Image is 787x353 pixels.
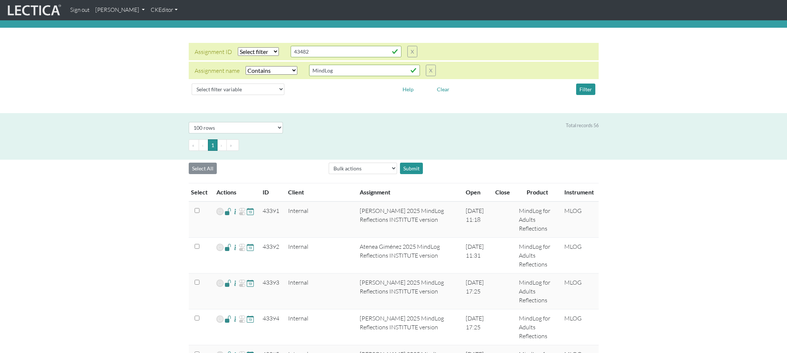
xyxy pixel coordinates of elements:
[239,279,246,288] span: Re-open Assignment
[247,243,254,251] span: Update close date
[225,243,232,251] span: Access List
[426,65,436,76] button: X
[400,163,423,174] div: Submit
[208,139,218,151] button: Go to page 1
[514,274,560,309] td: MindLog for Adults Reflections
[514,183,560,202] th: Product
[258,238,284,274] td: 43392
[407,46,417,57] button: X
[514,201,560,238] td: MindLog for Adults Reflections
[232,279,239,288] span: Assignment Details
[461,274,491,309] td: [DATE] 17:25
[216,279,223,288] span: Add VCoLs
[216,207,223,216] span: Add VCoLs
[148,3,181,17] a: CKEditor
[566,122,599,129] div: Total records 56
[195,47,232,56] div: Assignment ID
[247,315,254,323] span: Update close date
[560,274,598,309] td: MLOG
[216,243,223,252] span: Add VCoLs
[355,183,461,202] th: Assignment
[232,207,239,216] span: Assignment Details
[239,315,246,323] span: Re-open Assignment
[284,183,356,202] th: Client
[284,274,356,309] td: Internal
[258,274,284,309] td: 43393
[225,207,232,215] span: Access List
[514,238,560,274] td: MindLog for Adults Reflections
[189,163,217,174] button: Select All
[195,66,240,75] div: Assignment name
[461,238,491,274] td: [DATE] 11:31
[461,201,491,238] td: [DATE] 11:18
[284,309,356,345] td: Internal
[189,183,212,202] th: Select
[399,85,417,92] a: Help
[461,309,491,345] td: [DATE] 17:25
[212,183,258,202] th: Actions
[258,309,284,345] td: 43394
[560,201,598,238] td: MLOG
[258,201,284,238] td: 43391
[225,279,232,287] span: Access List
[576,84,595,95] button: Filter
[92,3,148,17] a: [PERSON_NAME]
[239,207,246,216] span: Re-open Assignment
[189,139,599,151] ul: Pagination
[461,183,491,202] th: Open
[355,274,461,309] td: [PERSON_NAME] 2025 MindLog Reflections INSTITUTE version
[232,243,239,252] span: Assignment Details
[6,3,61,17] img: lecticalive
[239,243,246,252] span: Re-open Assignment
[284,238,356,274] td: Internal
[560,238,598,274] td: MLOG
[284,201,356,238] td: Internal
[560,183,598,202] th: Instrument
[232,315,239,323] span: Assignment Details
[355,238,461,274] td: Atenea Giménez 2025 MindLog Reflections INSTITUTE version
[355,201,461,238] td: [PERSON_NAME] 2025 MindLog Reflections INSTITUTE version
[434,84,453,95] button: Clear
[399,84,417,95] button: Help
[216,315,223,323] span: Add VCoLs
[225,315,232,323] span: Access List
[560,309,598,345] td: MLOG
[514,309,560,345] td: MindLog for Adults Reflections
[491,183,514,202] th: Close
[247,279,254,287] span: Update close date
[258,183,284,202] th: ID
[355,309,461,345] td: [PERSON_NAME] 2025 MindLog Reflections INSTITUTE version
[67,3,92,17] a: Sign out
[247,207,254,215] span: Update close date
